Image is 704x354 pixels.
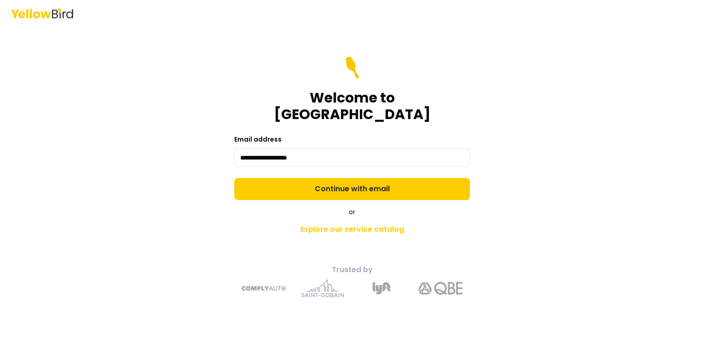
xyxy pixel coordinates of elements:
[190,220,514,239] a: Explore our service catalog
[190,264,514,275] p: Trusted by
[234,90,470,123] h1: Welcome to [GEOGRAPHIC_DATA]
[234,178,470,200] button: Continue with email
[234,135,282,144] label: Email address
[349,207,355,217] span: or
